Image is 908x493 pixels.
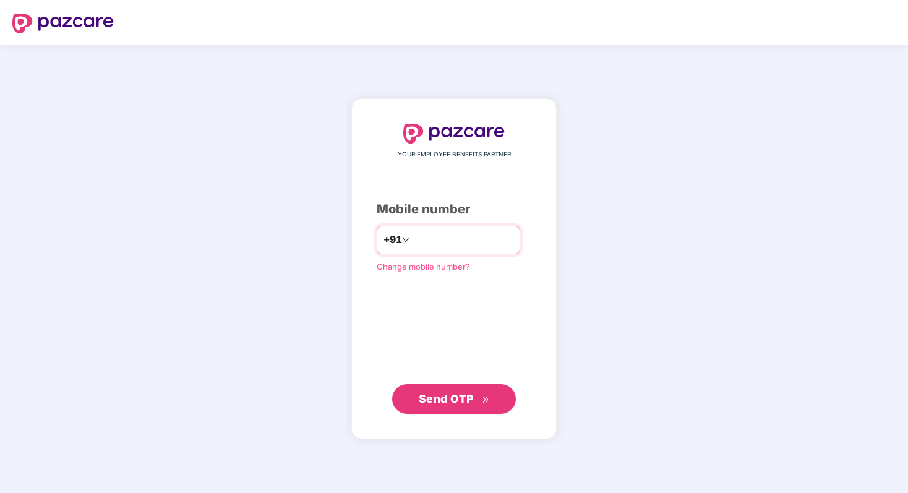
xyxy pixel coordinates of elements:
[383,232,402,247] span: +91
[12,14,114,33] img: logo
[398,150,511,160] span: YOUR EMPLOYEE BENEFITS PARTNER
[377,200,531,219] div: Mobile number
[419,392,474,405] span: Send OTP
[402,236,409,244] span: down
[403,124,505,144] img: logo
[377,262,470,272] a: Change mobile number?
[392,384,516,414] button: Send OTPdouble-right
[482,396,490,404] span: double-right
